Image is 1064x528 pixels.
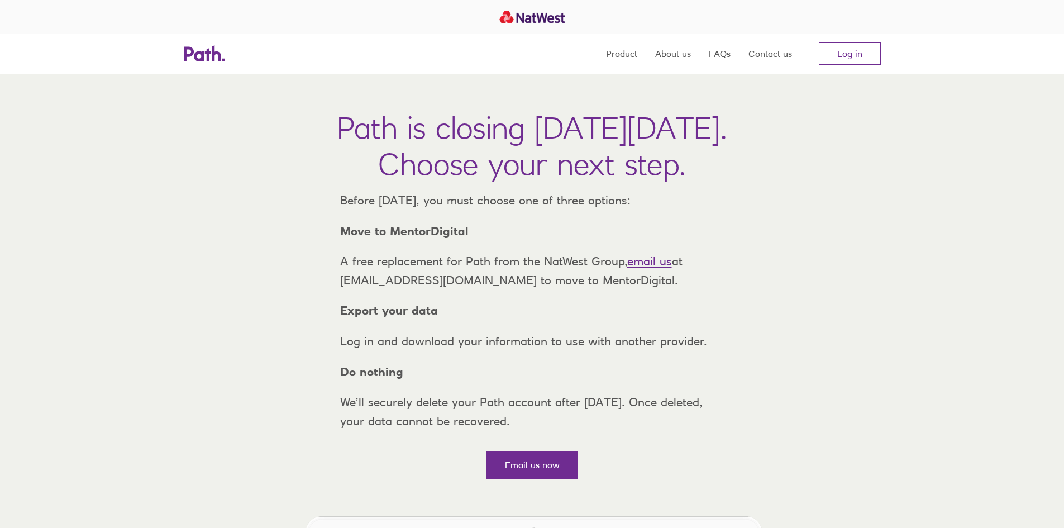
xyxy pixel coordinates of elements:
strong: Export your data [340,303,438,317]
h1: Path is closing [DATE][DATE]. Choose your next step. [337,110,727,182]
a: email us [627,254,672,268]
p: Before [DATE], you must choose one of three options: [331,191,733,210]
strong: Move to MentorDigital [340,224,469,238]
a: Product [606,34,637,74]
a: Email us now [486,451,578,479]
a: FAQs [709,34,731,74]
p: We’ll securely delete your Path account after [DATE]. Once deleted, your data cannot be recovered. [331,393,733,430]
a: About us [655,34,691,74]
p: Log in and download your information to use with another provider. [331,332,733,351]
p: A free replacement for Path from the NatWest Group, at [EMAIL_ADDRESS][DOMAIN_NAME] to move to Me... [331,252,733,289]
strong: Do nothing [340,365,403,379]
a: Log in [819,42,881,65]
a: Contact us [748,34,792,74]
